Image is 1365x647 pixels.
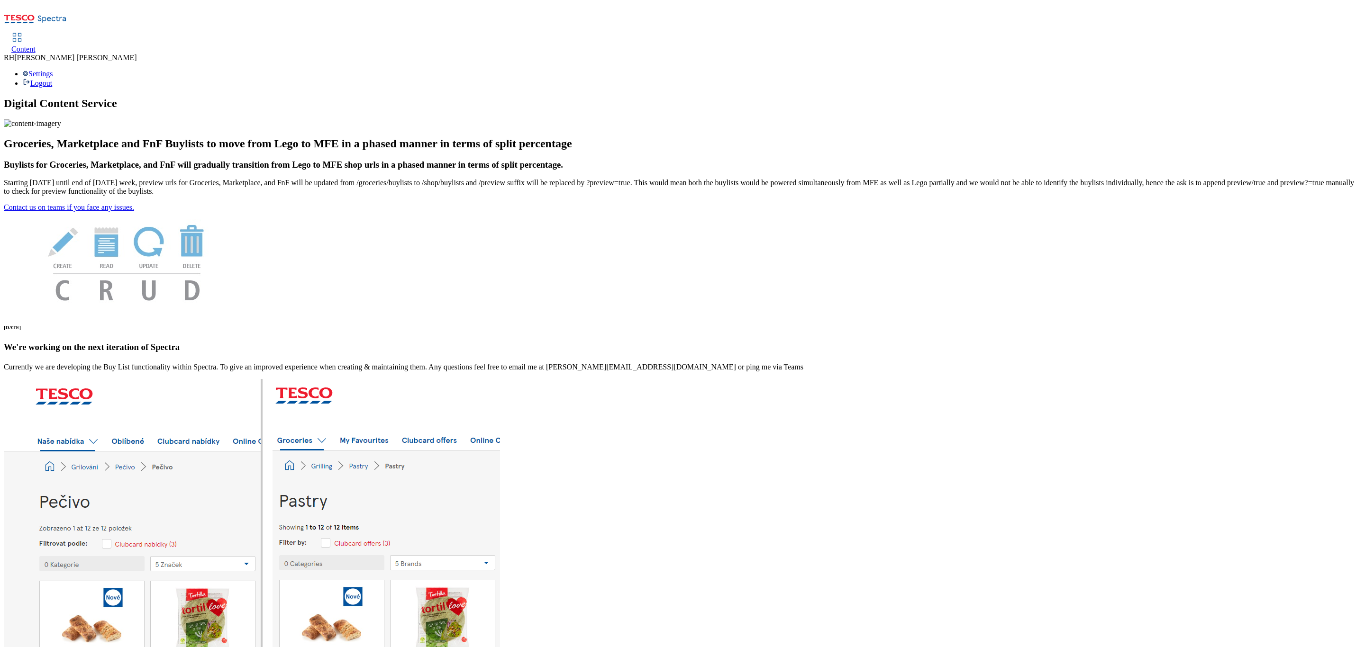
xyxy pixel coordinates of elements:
[4,324,1361,330] h6: [DATE]
[14,54,136,62] span: [PERSON_NAME] [PERSON_NAME]
[4,160,1361,170] h3: Buylists for Groceries, Marketplace, and FnF will gradually transition from Lego to MFE shop urls...
[23,70,53,78] a: Settings
[4,137,1361,150] h2: Groceries, Marketplace and FnF Buylists to move from Lego to MFE in a phased manner in terms of s...
[4,342,1361,352] h3: We're working on the next iteration of Spectra
[4,119,61,128] img: content-imagery
[11,45,36,53] span: Content
[4,179,1361,196] p: Starting [DATE] until end of [DATE] week, preview urls for Groceries, Marketplace, and FnF will b...
[4,203,134,211] a: Contact us on teams if you face any issues.
[11,34,36,54] a: Content
[4,54,14,62] span: RH
[4,212,250,311] img: News Image
[4,97,1361,110] h1: Digital Content Service
[23,79,52,87] a: Logout
[4,363,1361,371] p: Currently we are developing the Buy List functionality within Spectra. To give an improved experi...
